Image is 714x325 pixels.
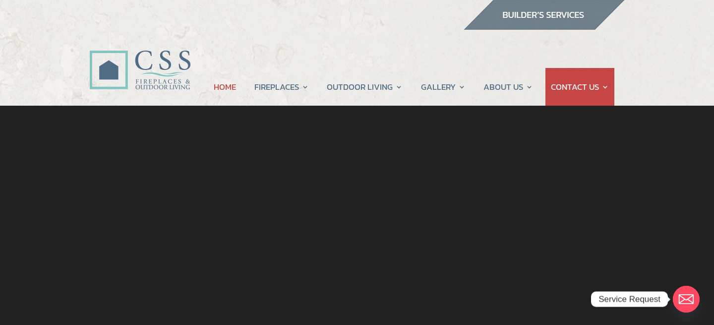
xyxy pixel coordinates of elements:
a: OUTDOOR LIVING [327,68,403,106]
a: FIREPLACES [254,68,309,106]
a: HOME [214,68,236,106]
a: Email [673,286,700,313]
a: CONTACT US [551,68,609,106]
a: builder services construction supply [463,20,625,33]
a: GALLERY [421,68,466,106]
a: ABOUT US [483,68,533,106]
img: CSS Fireplaces & Outdoor Living (Formerly Construction Solutions & Supply)- Jacksonville Ormond B... [89,23,190,95]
